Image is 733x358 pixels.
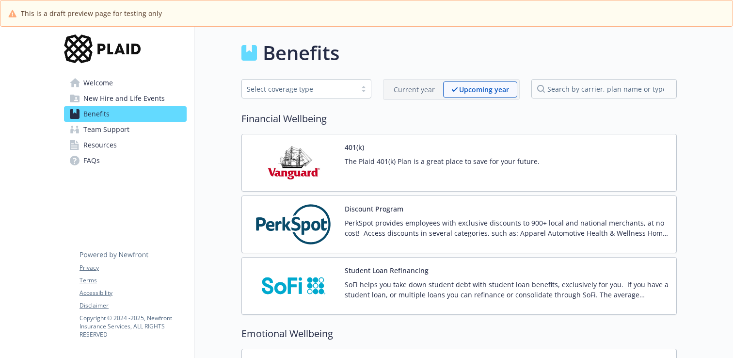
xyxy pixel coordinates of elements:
[64,75,187,91] a: Welcome
[241,326,677,341] h2: Emotional Wellbeing
[345,204,403,214] button: Discount Program
[250,204,337,245] img: PerkSpot carrier logo
[83,91,165,106] span: New Hire and Life Events
[64,106,187,122] a: Benefits
[394,84,435,95] p: Current year
[64,153,187,168] a: FAQs
[80,289,186,297] a: Accessibility
[263,38,339,67] h1: Benefits
[345,279,669,300] p: SoFi helps you take down student debt with student loan benefits, exclusively for you. If you hav...
[531,79,677,98] input: search by carrier, plan name or type
[80,301,186,310] a: Disclaimer
[83,137,117,153] span: Resources
[83,153,100,168] span: FAQs
[459,84,509,95] p: Upcoming year
[83,75,113,91] span: Welcome
[21,8,162,18] span: This is a draft preview page for testing only
[64,91,187,106] a: New Hire and Life Events
[345,265,429,276] button: Student Loan Refinancing
[345,156,540,166] p: The Plaid 401(k) Plan is a great place to save for your future.
[345,218,669,238] p: PerkSpot provides employees with exclusive discounts to 900+ local and national merchants, at no ...
[64,122,187,137] a: Team Support
[250,265,337,307] img: SoFi carrier logo
[83,106,110,122] span: Benefits
[64,137,187,153] a: Resources
[83,122,129,137] span: Team Support
[80,314,186,339] p: Copyright © 2024 - 2025 , Newfront Insurance Services, ALL RIGHTS RESERVED
[247,84,351,94] div: Select coverage type
[80,263,186,272] a: Privacy
[80,276,186,285] a: Terms
[250,142,337,183] img: Vanguard carrier logo
[241,112,677,126] h2: Financial Wellbeing
[345,142,364,152] button: 401(k)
